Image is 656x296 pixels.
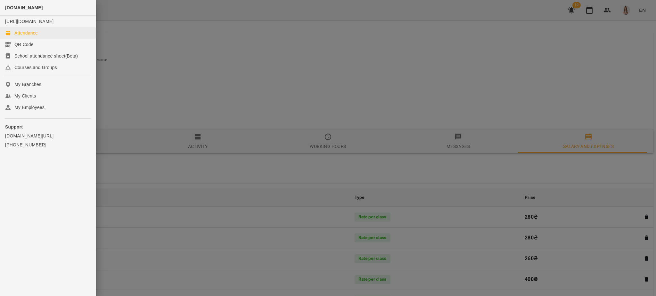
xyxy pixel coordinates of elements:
[5,19,53,24] a: [URL][DOMAIN_NAME]
[14,53,78,59] div: School attendance sheet(Beta)
[14,41,34,48] div: QR Code
[5,142,91,148] a: [PHONE_NUMBER]
[5,124,91,130] p: Support
[5,5,43,10] span: [DOMAIN_NAME]
[14,93,36,99] div: My Clients
[14,64,57,71] div: Courses and Groups
[14,81,41,88] div: My Branches
[14,104,45,111] div: My Employees
[14,30,38,36] div: Attendance
[5,133,91,139] a: [DOMAIN_NAME][URL]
